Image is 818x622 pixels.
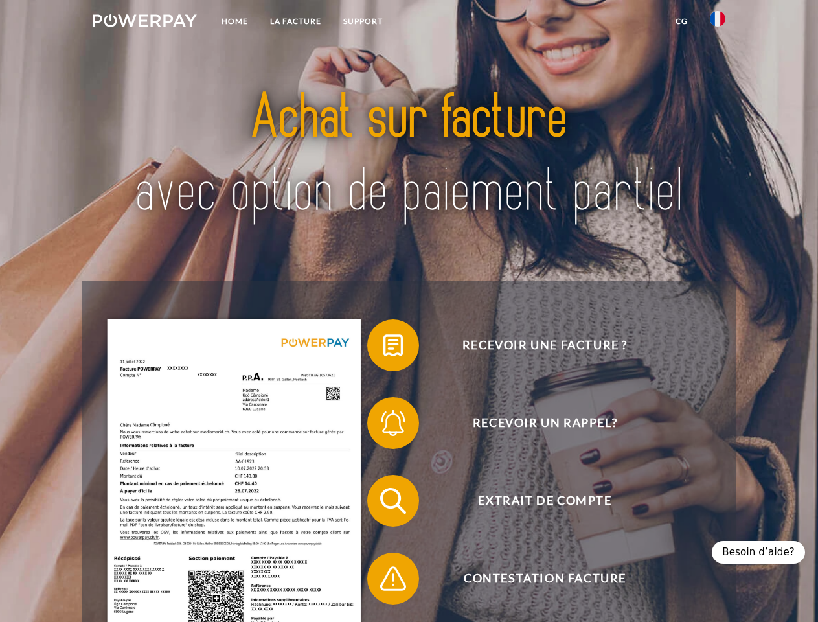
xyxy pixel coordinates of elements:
span: Extrait de compte [386,475,703,527]
a: CG [665,10,699,33]
a: LA FACTURE [259,10,332,33]
img: qb_bell.svg [377,407,409,439]
a: Support [332,10,394,33]
button: Recevoir un rappel? [367,397,704,449]
img: qb_warning.svg [377,562,409,595]
img: title-powerpay_fr.svg [124,62,694,248]
img: qb_bill.svg [377,329,409,362]
span: Recevoir une facture ? [386,319,703,371]
img: logo-powerpay-white.svg [93,14,197,27]
img: fr [710,11,725,27]
button: Recevoir une facture ? [367,319,704,371]
button: Contestation Facture [367,553,704,605]
span: Recevoir un rappel? [386,397,703,449]
button: Extrait de compte [367,475,704,527]
img: qb_search.svg [377,485,409,517]
div: Besoin d’aide? [712,541,805,564]
a: Home [210,10,259,33]
span: Contestation Facture [386,553,703,605]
